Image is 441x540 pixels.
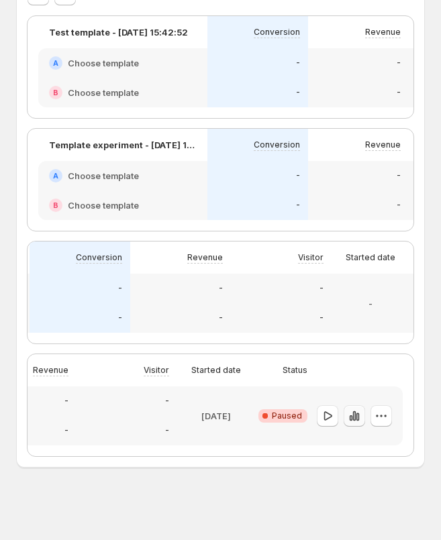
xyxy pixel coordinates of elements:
p: Started date [191,365,241,376]
p: - [165,396,169,407]
p: - [219,283,223,294]
p: Revenue [365,140,401,150]
p: - [397,170,401,181]
h2: A [53,59,58,67]
p: Visitor [298,252,324,263]
p: - [118,313,122,323]
p: Conversion [76,252,122,263]
p: - [320,313,324,323]
p: - [320,283,324,294]
p: Template experiment - [DATE] 13:56:47 [49,138,197,152]
h2: Choose template [68,56,139,70]
p: - [397,58,401,68]
p: - [296,87,300,98]
p: Revenue [33,365,68,376]
h2: A [53,172,58,180]
h2: B [53,89,58,97]
p: Test template - [DATE] 15:42:52 [49,25,188,39]
p: - [296,58,300,68]
h2: B [53,201,58,209]
span: Paused [272,411,302,421]
p: - [219,313,223,323]
p: Status [283,365,307,376]
p: - [118,283,122,294]
h2: Choose template [68,169,139,182]
p: Conversion [254,27,300,38]
p: [DATE] [201,409,231,423]
p: Visitor [144,365,169,376]
p: Started date [346,252,395,263]
p: - [397,87,401,98]
h2: Choose template [68,86,139,99]
p: - [296,170,300,181]
p: Revenue [365,27,401,38]
p: - [64,425,68,436]
p: - [296,200,300,211]
h2: Choose template [68,199,139,212]
p: Conversion [254,140,300,150]
p: Revenue [187,252,223,263]
p: - [64,396,68,407]
p: - [165,425,169,436]
p: - [369,296,373,310]
p: - [397,200,401,211]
